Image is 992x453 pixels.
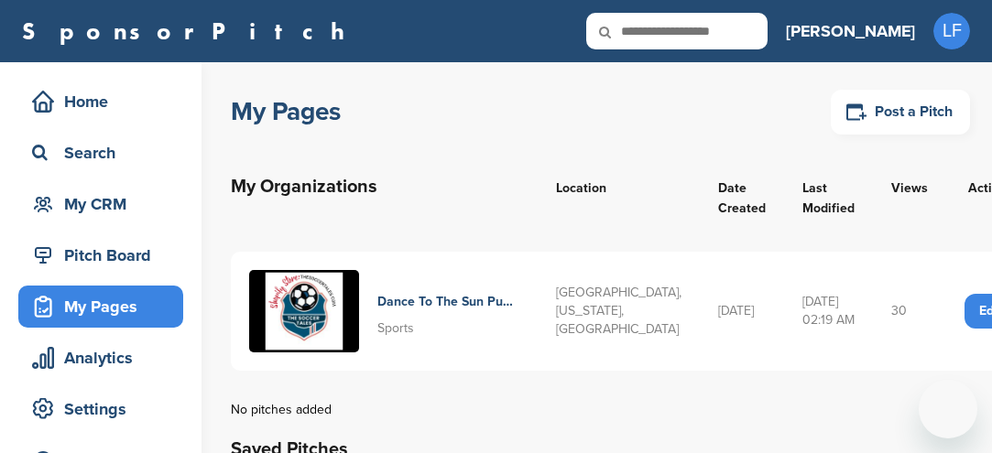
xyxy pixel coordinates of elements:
[784,154,873,237] th: Last Modified
[27,136,183,169] div: Search
[231,404,970,416] div: No pitches added
[933,13,970,49] span: LF
[27,85,183,118] div: Home
[22,19,356,43] a: SponsorPitch
[249,270,359,352] img: The website symbol
[18,81,183,123] a: Home
[786,18,915,44] h3: [PERSON_NAME]
[873,154,946,237] th: Views
[700,154,784,237] th: Date Created
[18,388,183,430] a: Settings
[538,252,700,371] td: [GEOGRAPHIC_DATA], [US_STATE], [GEOGRAPHIC_DATA]
[27,341,183,374] div: Analytics
[377,320,414,336] span: Sports
[231,154,538,237] th: My Organizations
[249,270,519,352] a: The website symbol Dance To The Sun Publishers Llc Sports
[538,154,700,237] th: Location
[18,286,183,328] a: My Pages
[377,292,519,312] h4: Dance To The Sun Publishers Llc
[18,183,183,225] a: My CRM
[919,380,977,438] iframe: Button to launch messaging window
[231,95,341,128] h1: My Pages
[27,393,183,426] div: Settings
[27,239,183,272] div: Pitch Board
[18,337,183,379] a: Analytics
[700,252,784,371] td: [DATE]
[831,90,970,135] a: Post a Pitch
[27,188,183,221] div: My CRM
[873,252,946,371] td: 30
[786,11,915,51] a: [PERSON_NAME]
[784,252,873,371] td: [DATE] 02:19 AM
[27,290,183,323] div: My Pages
[18,234,183,276] a: Pitch Board
[18,132,183,174] a: Search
